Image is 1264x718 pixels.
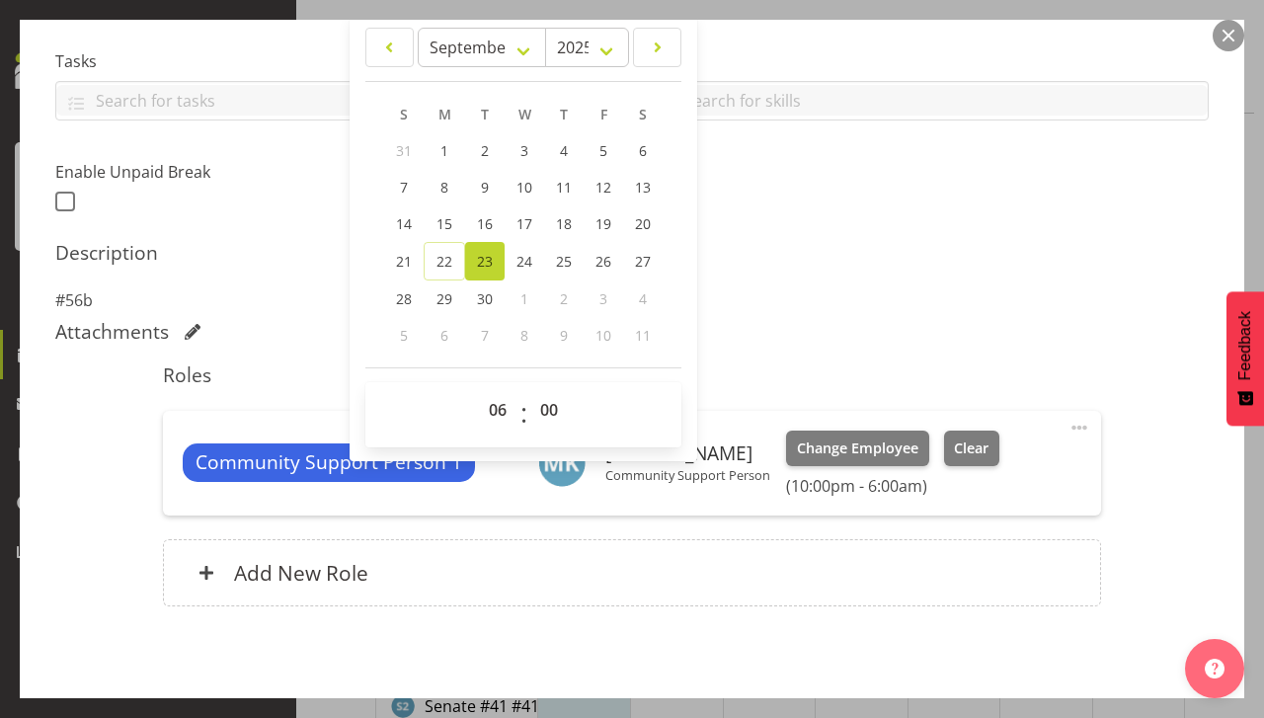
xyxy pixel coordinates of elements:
[384,169,424,205] a: 7
[599,289,607,308] span: 3
[481,105,489,123] span: T
[560,105,568,123] span: T
[396,289,412,308] span: 28
[424,169,465,205] a: 8
[560,289,568,308] span: 2
[424,205,465,242] a: 15
[520,289,528,308] span: 1
[556,214,572,233] span: 18
[645,85,1208,116] input: Search for skills
[520,326,528,345] span: 8
[786,476,999,496] h6: (10:00pm - 6:00am)
[396,214,412,233] span: 14
[516,214,532,233] span: 17
[56,85,619,116] input: Search for tasks
[424,280,465,317] a: 29
[595,326,611,345] span: 10
[599,141,607,160] span: 5
[538,439,586,487] img: michelle-kohnen1444.jpg
[635,252,651,271] span: 27
[595,214,611,233] span: 19
[639,289,647,308] span: 4
[481,326,489,345] span: 7
[786,431,929,466] button: Change Employee
[481,141,489,160] span: 2
[600,105,607,123] span: F
[163,363,1100,387] h5: Roles
[440,326,448,345] span: 6
[436,252,452,271] span: 22
[465,169,505,205] a: 9
[516,252,532,271] span: 24
[623,242,663,280] a: 27
[1205,659,1224,678] img: help-xxl-2.png
[623,205,663,242] a: 20
[438,105,451,123] span: M
[384,205,424,242] a: 14
[477,214,493,233] span: 16
[556,252,572,271] span: 25
[584,205,623,242] a: 19
[544,169,584,205] a: 11
[196,448,462,477] span: Community Support Person 1
[440,141,448,160] span: 1
[440,178,448,197] span: 8
[623,169,663,205] a: 13
[400,105,408,123] span: S
[944,431,1000,466] button: Clear
[465,242,505,280] a: 23
[584,169,623,205] a: 12
[505,132,544,169] a: 3
[516,178,532,197] span: 10
[505,242,544,280] a: 24
[481,178,489,197] span: 9
[584,132,623,169] a: 5
[55,160,326,184] label: Enable Unpaid Break
[544,242,584,280] a: 25
[595,252,611,271] span: 26
[465,280,505,317] a: 30
[400,326,408,345] span: 5
[639,105,647,123] span: S
[797,438,918,459] span: Change Employee
[465,132,505,169] a: 2
[623,132,663,169] a: 6
[560,326,568,345] span: 9
[436,214,452,233] span: 15
[520,141,528,160] span: 3
[477,252,493,271] span: 23
[639,141,647,160] span: 6
[556,178,572,197] span: 11
[55,49,620,73] label: Tasks
[477,289,493,308] span: 30
[424,242,465,280] a: 22
[384,242,424,280] a: 21
[544,132,584,169] a: 4
[635,214,651,233] span: 20
[518,105,531,123] span: W
[505,205,544,242] a: 17
[55,320,169,344] h5: Attachments
[1236,311,1254,380] span: Feedback
[384,280,424,317] a: 28
[55,288,1209,312] p: #56b
[605,442,770,464] h6: [PERSON_NAME]
[396,252,412,271] span: 21
[954,438,988,459] span: Clear
[234,560,368,586] h6: Add New Role
[584,242,623,280] a: 26
[400,178,408,197] span: 7
[436,289,452,308] span: 29
[520,390,527,439] span: :
[505,169,544,205] a: 10
[605,467,770,483] p: Community Support Person
[644,49,1209,73] label: Skills
[396,141,412,160] span: 31
[544,205,584,242] a: 18
[55,241,1209,265] h5: Description
[1226,291,1264,426] button: Feedback - Show survey
[635,178,651,197] span: 13
[424,132,465,169] a: 1
[465,205,505,242] a: 16
[560,141,568,160] span: 4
